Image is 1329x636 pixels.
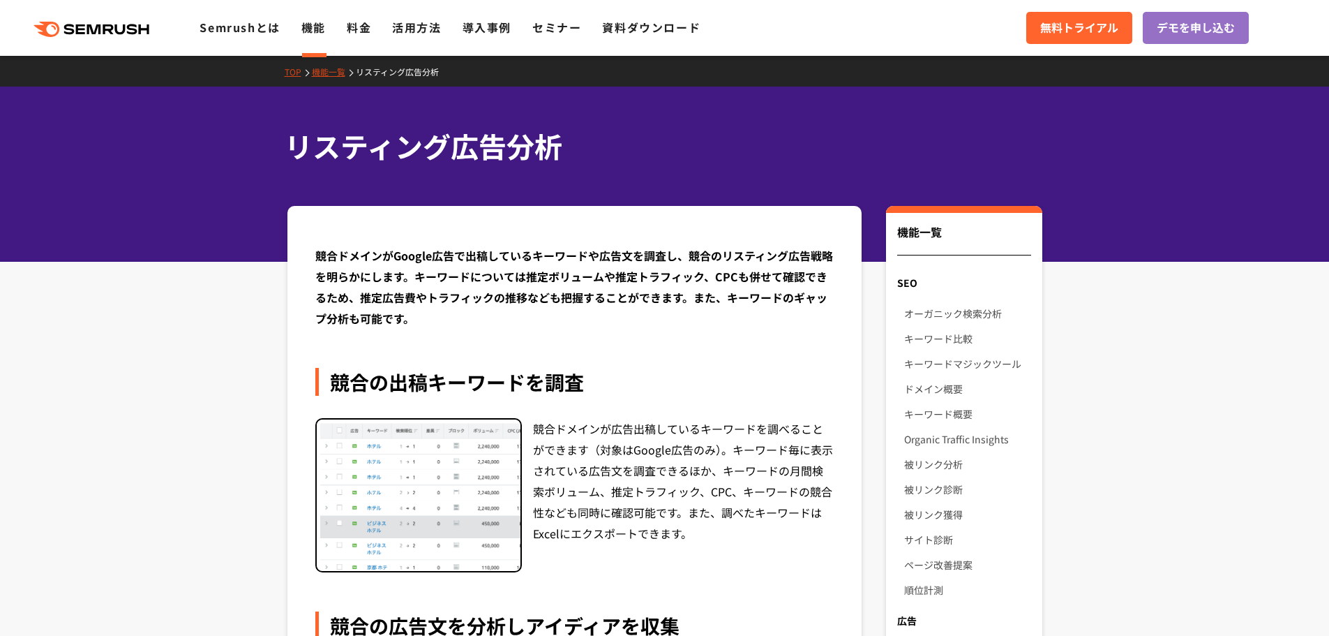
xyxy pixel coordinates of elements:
[904,326,1030,351] a: キーワード比較
[356,66,449,77] a: リスティング広告分析
[315,368,834,396] div: 競合の出稿キーワードを調査
[602,19,700,36] a: 資料ダウンロード
[904,577,1030,602] a: 順位計測
[904,452,1030,477] a: 被リンク分析
[904,301,1030,326] a: オーガニック検索分析
[1157,19,1235,37] span: デモを申し込む
[317,420,520,572] img: リスティング広告分析 キーワード
[886,608,1042,633] div: 広告
[904,477,1030,502] a: 被リンク診断
[347,19,371,36] a: 料金
[285,66,312,77] a: TOP
[904,401,1030,427] a: キーワード概要
[285,126,1031,167] h1: リスティング広告分析
[904,527,1030,552] a: サイト診断
[904,502,1030,527] a: 被リンク獲得
[312,66,356,77] a: 機能一覧
[315,245,834,329] div: 競合ドメインがGoogle広告で出稿しているキーワードや広告文を調査し、競合のリスティング広告戦略を明らかにします。キーワードについては推定ボリュームや推定トラフィック、CPCも併せて確認できる...
[200,19,280,36] a: Semrushとは
[1040,19,1118,37] span: 無料トライアル
[533,418,834,573] div: 競合ドメインが広告出稿しているキーワードを調べることができます（対象はGoogle広告のみ）。キーワード毎に表示されている広告文を調査できるほか、キーワードの月間検索ボリューム、推定トラフィック...
[463,19,511,36] a: 導入事例
[904,552,1030,577] a: ページ改善提案
[897,223,1030,256] div: 機能一覧
[392,19,441,36] a: 活用方法
[1143,12,1249,44] a: デモを申し込む
[886,270,1042,295] div: SEO
[904,351,1030,376] a: キーワードマジックツール
[1026,12,1132,44] a: 無料トライアル
[904,427,1030,452] a: Organic Traffic Insights
[532,19,581,36] a: セミナー
[904,376,1030,401] a: ドメイン概要
[301,19,326,36] a: 機能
